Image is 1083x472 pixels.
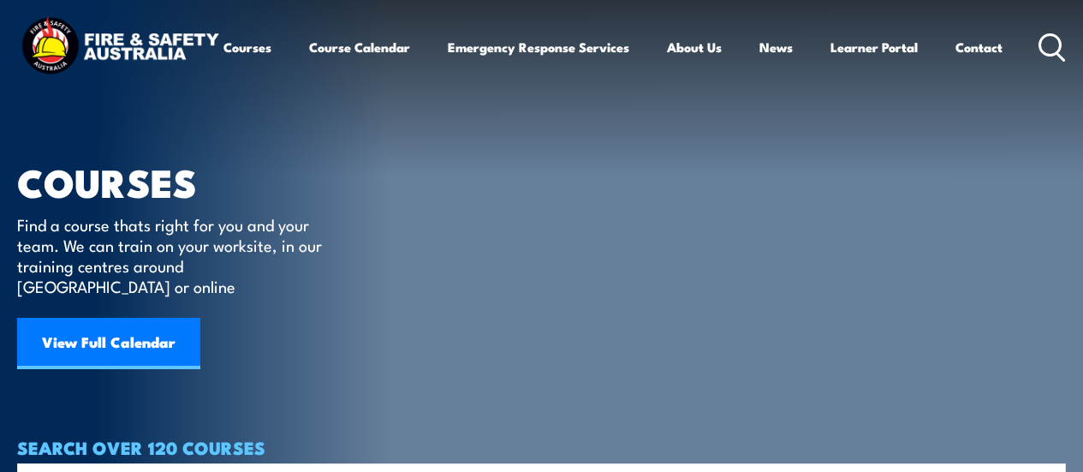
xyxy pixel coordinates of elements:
h4: SEARCH OVER 120 COURSES [17,438,1066,457]
a: Course Calendar [309,27,410,68]
a: Learner Portal [830,27,918,68]
a: About Us [667,27,722,68]
p: Find a course thats right for you and your team. We can train on your worksite, in our training c... [17,214,330,296]
a: View Full Calendar [17,318,200,369]
a: News [759,27,793,68]
h1: COURSES [17,164,347,198]
a: Courses [223,27,271,68]
a: Emergency Response Services [448,27,629,68]
a: Contact [955,27,1003,68]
